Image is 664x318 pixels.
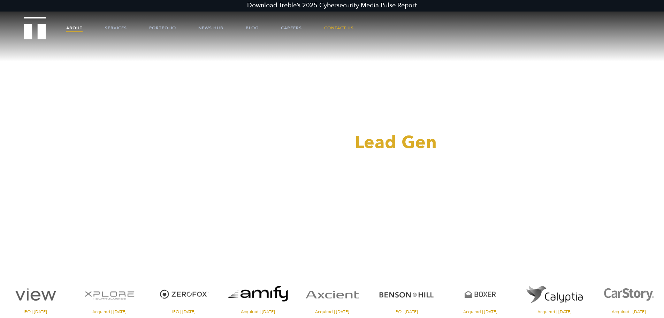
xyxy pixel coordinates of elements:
a: Visit the website [222,279,293,314]
a: Visit the Benson Hill website [371,279,442,314]
img: ZeroFox logo [148,279,219,310]
span: Acquired | [DATE] [593,310,664,314]
span: IPO | [DATE] [148,310,219,314]
span: Acquired | [DATE] [519,310,590,314]
a: About [66,17,83,38]
img: Boxer logo [445,279,516,310]
span: IPO | [DATE] [371,310,442,314]
img: Treble logo [24,17,46,39]
a: Visit the website [519,279,590,314]
a: Contact Us [324,17,354,38]
img: Axcient logo [297,279,367,310]
img: Benson Hill logo [371,279,442,310]
span: Acquired | [DATE] [222,310,293,314]
img: CarStory logo [593,279,664,310]
span: Lead Gen [355,131,437,154]
a: Services [105,17,127,38]
span: Acquired | [DATE] [297,310,367,314]
span: Acquired | [DATE] [74,310,145,314]
a: Visit the ZeroFox website [148,279,219,314]
a: Careers [281,17,302,38]
a: Blog [246,17,259,38]
span: Acquired | [DATE] [445,310,516,314]
a: Portfolio [149,17,176,38]
img: XPlore logo [74,279,145,310]
a: Visit the CarStory website [593,279,664,314]
a: Visit the Boxer website [445,279,516,314]
a: News Hub [198,17,223,38]
a: Visit the Axcient website [297,279,367,314]
a: Visit the XPlore website [74,279,145,314]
